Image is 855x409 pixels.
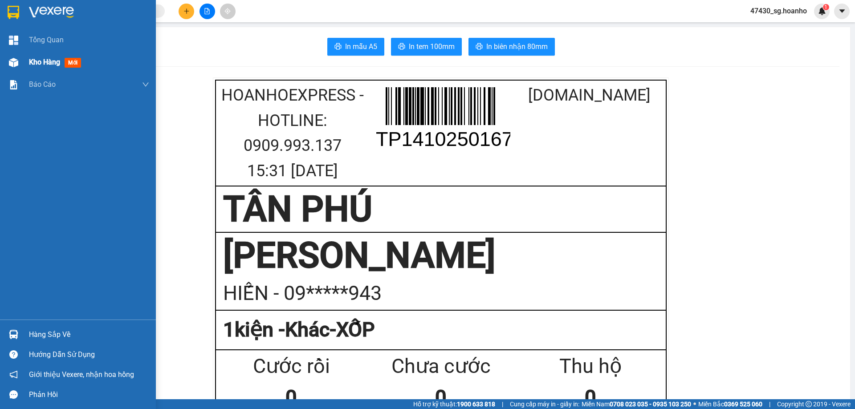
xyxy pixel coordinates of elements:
[29,328,149,341] div: Hàng sắp về
[824,4,827,10] span: 1
[29,58,60,66] span: Kho hàng
[376,128,513,150] text: TP1410250167
[502,399,503,409] span: |
[743,5,814,16] span: 47430_sg.hoanho
[9,390,18,399] span: message
[65,58,81,68] span: mới
[29,369,134,380] span: Giới thiệu Vexere, nhận hoa hồng
[818,7,826,15] img: icon-new-feature
[79,56,91,69] span: SL
[515,83,664,108] div: [DOMAIN_NAME]
[9,80,18,89] img: solution-icon
[58,8,79,17] span: Nhận:
[142,81,149,88] span: down
[29,348,149,361] div: Hướng dẫn sử dụng
[58,28,129,38] div: HIẾN
[8,8,21,18] span: Gửi:
[327,38,384,56] button: printerIn mẫu A5
[334,43,342,51] span: printer
[838,7,846,15] span: caret-down
[698,399,762,409] span: Miền Bắc
[218,83,366,183] div: HoaNhoExpress - Hotline: 0909.993.137 15:31 [DATE]
[510,399,579,409] span: Cung cấp máy in - giấy in:
[223,233,659,278] div: [PERSON_NAME]
[58,8,129,28] div: [PERSON_NAME]
[204,8,210,14] span: file-add
[8,8,52,29] div: TÂN PHÚ
[216,351,366,382] div: Cước rồi
[366,351,516,382] div: Chưa cước
[9,350,18,359] span: question-circle
[183,8,190,14] span: plus
[610,401,691,408] strong: 0708 023 035 - 0935 103 250
[9,58,18,67] img: warehouse-icon
[409,41,455,52] span: In tem 100mm
[582,399,691,409] span: Miền Nam
[224,8,231,14] span: aim
[179,4,194,19] button: plus
[223,187,659,231] div: TÂN PHÚ
[823,4,829,10] sup: 1
[457,401,495,408] strong: 1900 633 818
[693,402,696,406] span: ⚪️
[476,43,483,51] span: printer
[806,401,812,407] span: copyright
[8,6,19,19] img: logo-vxr
[724,401,762,408] strong: 0369 525 060
[29,34,64,45] span: Tổng Quan
[769,399,770,409] span: |
[29,79,56,90] span: Báo cáo
[516,351,665,382] div: Thu hộ
[345,41,377,52] span: In mẫu A5
[413,399,495,409] span: Hỗ trợ kỹ thuật:
[220,4,236,19] button: aim
[398,43,405,51] span: printer
[834,4,850,19] button: caret-down
[391,38,462,56] button: printerIn tem 100mm
[468,38,555,56] button: printerIn biên nhận 80mm
[223,314,659,346] div: 1 kiện - Khác-XỐP
[8,57,129,68] div: Tên hàng: XỐP ( : 1 )
[9,36,18,45] img: dashboard-icon
[9,330,18,339] img: warehouse-icon
[29,388,149,401] div: Phản hồi
[486,41,548,52] span: In biên nhận 80mm
[199,4,215,19] button: file-add
[9,370,18,379] span: notification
